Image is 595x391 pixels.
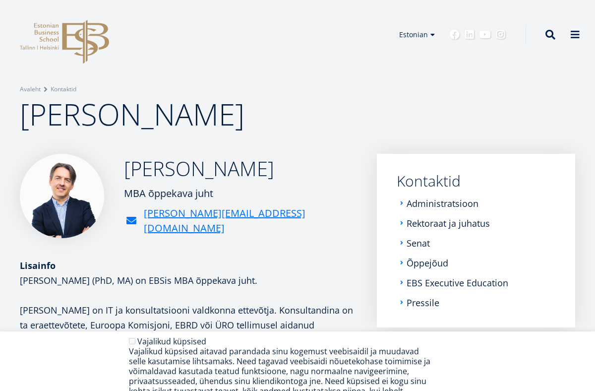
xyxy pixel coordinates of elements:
a: EBS Executive Education [407,278,508,288]
a: Instagram [496,30,506,40]
img: Marko Rillo [20,154,104,238]
a: Avaleht [20,84,41,94]
div: Lisainfo [20,258,357,273]
p: [PERSON_NAME] (PhD, MA) on EBSis MBA õppekava juht. [20,273,357,288]
a: Pressile [407,298,439,308]
h2: [PERSON_NAME] [124,156,357,181]
a: Kontaktid [51,84,76,94]
span: [PERSON_NAME] [20,94,244,134]
a: Linkedin [465,30,475,40]
a: [PERSON_NAME][EMAIL_ADDRESS][DOMAIN_NAME] [144,206,357,236]
a: Kontaktid [397,174,555,189]
a: Õppejõud [407,258,448,268]
a: Facebook [450,30,460,40]
a: Youtube [479,30,491,40]
a: Senat [407,238,430,248]
a: Rektoraat ja juhatus [407,218,490,228]
div: MBA õppekava juht [124,186,357,201]
p: [PERSON_NAME] on IT ja konsultatsiooni valdkonna ettevõtja. Konsultandina on ta eraettevõtete, Eu... [20,303,357,362]
label: Vajalikud küpsised [137,336,206,347]
a: Administratsioon [407,198,478,208]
